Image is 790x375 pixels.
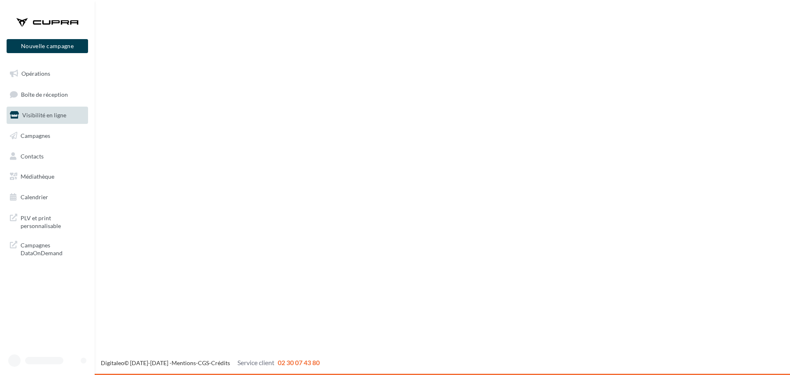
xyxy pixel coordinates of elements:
[7,39,88,53] button: Nouvelle campagne
[21,152,44,159] span: Contacts
[5,209,90,233] a: PLV et print personnalisable
[5,236,90,261] a: Campagnes DataOnDemand
[5,107,90,124] a: Visibilité en ligne
[198,359,209,366] a: CGS
[21,173,54,180] span: Médiathèque
[5,168,90,185] a: Médiathèque
[278,359,320,366] span: 02 30 07 43 80
[21,132,50,139] span: Campagnes
[172,359,196,366] a: Mentions
[21,91,68,98] span: Boîte de réception
[5,189,90,206] a: Calendrier
[211,359,230,366] a: Crédits
[101,359,124,366] a: Digitaleo
[21,70,50,77] span: Opérations
[21,212,85,230] span: PLV et print personnalisable
[21,240,85,257] span: Campagnes DataOnDemand
[21,193,48,200] span: Calendrier
[5,86,90,103] a: Boîte de réception
[101,359,320,366] span: © [DATE]-[DATE] - - -
[5,65,90,82] a: Opérations
[5,148,90,165] a: Contacts
[22,112,66,119] span: Visibilité en ligne
[237,359,274,366] span: Service client
[5,127,90,144] a: Campagnes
